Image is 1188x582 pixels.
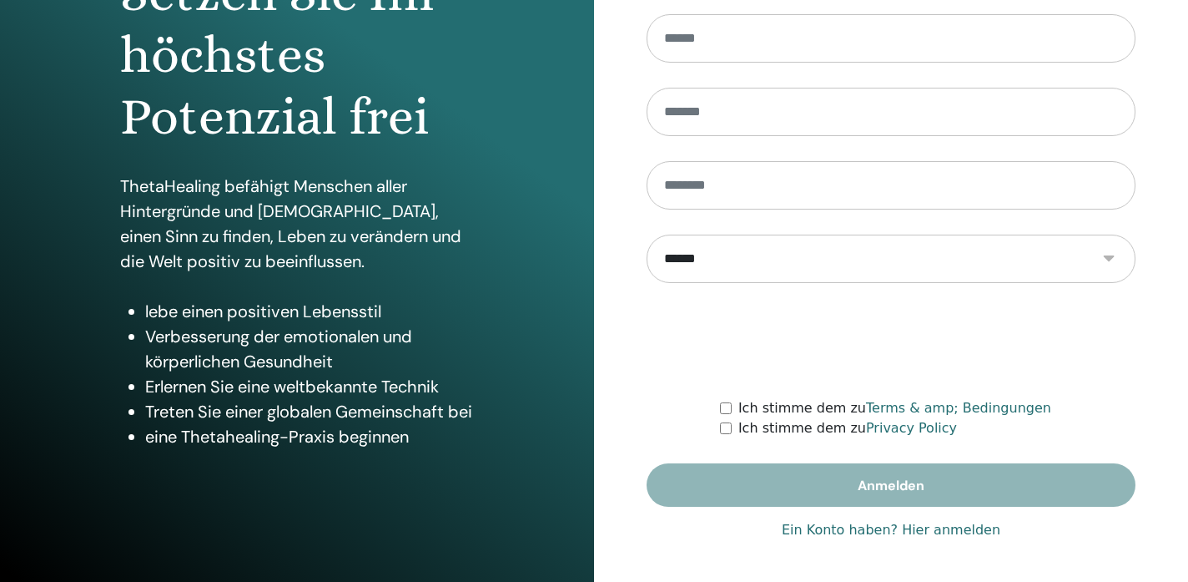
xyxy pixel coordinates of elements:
[120,174,475,274] p: ThetaHealing befähigt Menschen aller Hintergründe und [DEMOGRAPHIC_DATA], einen Sinn zu finden, L...
[145,324,475,374] li: Verbesserung der emotionalen und körperlichen Gesundheit
[782,520,1000,540] a: Ein Konto haben? Hier anmelden
[866,400,1051,416] a: Terms & amp; Bedingungen
[145,399,475,424] li: Treten Sie einer globalen Gemeinschaft bei
[738,398,1051,418] label: Ich stimme dem zu
[145,299,475,324] li: lebe einen positiven Lebensstil
[145,424,475,449] li: eine Thetahealing-Praxis beginnen
[145,374,475,399] li: Erlernen Sie eine weltbekannte Technik
[764,308,1018,373] iframe: reCAPTCHA
[738,418,957,438] label: Ich stimme dem zu
[866,420,957,436] a: Privacy Policy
